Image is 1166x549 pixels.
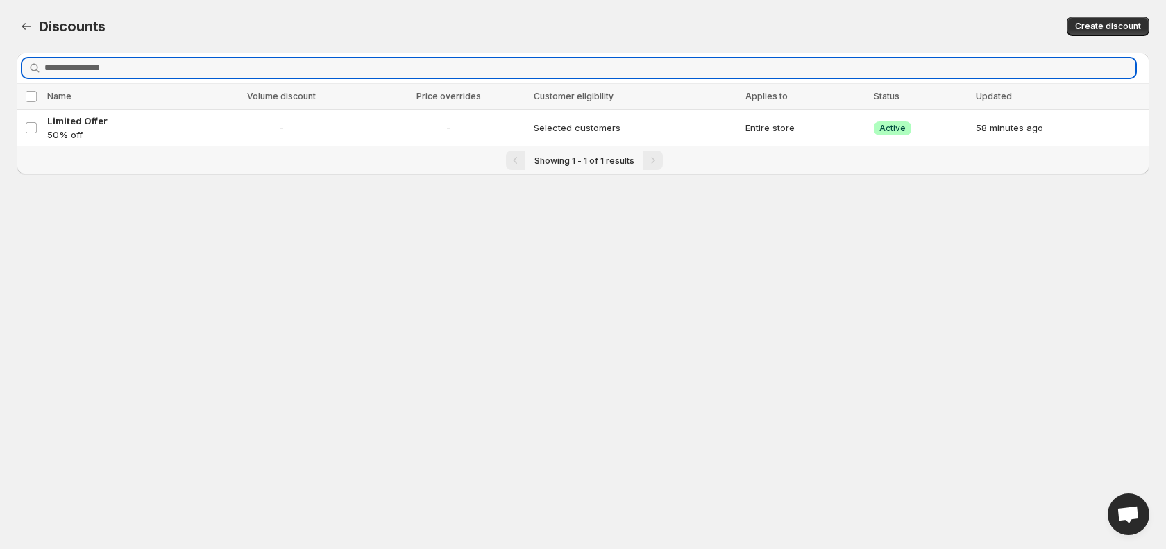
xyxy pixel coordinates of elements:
[47,91,71,101] span: Name
[879,123,906,134] span: Active
[47,114,192,128] a: Limited Offer
[247,91,316,101] span: Volume discount
[17,17,36,36] button: Back to dashboard
[1075,21,1141,32] span: Create discount
[741,110,870,146] td: Entire store
[1108,493,1149,535] div: Open chat
[372,121,526,135] span: -
[47,115,108,126] span: Limited Offer
[972,110,1149,146] td: 58 minutes ago
[976,91,1012,101] span: Updated
[39,18,105,35] span: Discounts
[534,155,634,166] span: Showing 1 - 1 of 1 results
[47,128,192,142] p: 50% off
[534,91,614,101] span: Customer eligibility
[1067,17,1149,36] button: Create discount
[874,91,899,101] span: Status
[416,91,481,101] span: Price overrides
[530,110,741,146] td: Selected customers
[745,91,788,101] span: Applies to
[17,146,1149,174] nav: Pagination
[200,121,363,135] span: -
